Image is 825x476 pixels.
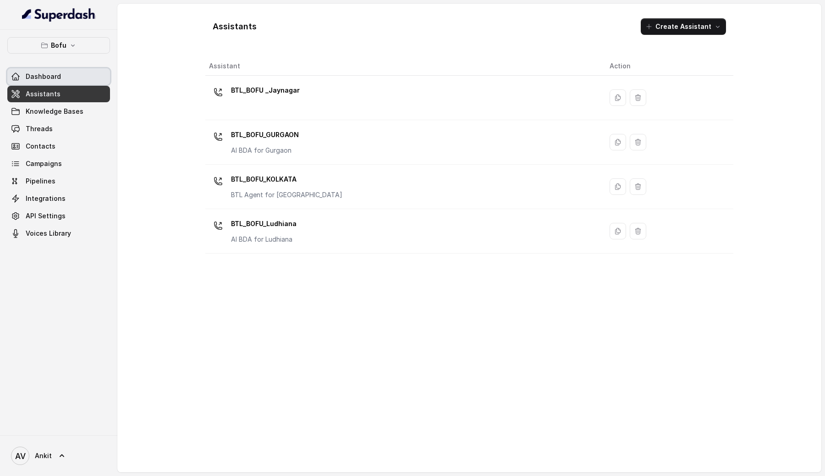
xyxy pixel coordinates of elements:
[602,57,733,76] th: Action
[7,208,110,224] a: API Settings
[231,235,297,244] p: AI BDA for Ludhiana
[231,216,297,231] p: BTL_BOFU_Ludhiana
[7,68,110,85] a: Dashboard
[26,194,66,203] span: Integrations
[51,40,66,51] p: Bofu
[641,18,726,35] button: Create Assistant
[7,103,110,120] a: Knowledge Bases
[231,146,299,155] p: AI BDA for Gurgaon
[231,190,342,199] p: BTL Agent for [GEOGRAPHIC_DATA]
[26,89,60,99] span: Assistants
[7,443,110,469] a: Ankit
[26,177,55,186] span: Pipelines
[7,121,110,137] a: Threads
[213,19,257,34] h1: Assistants
[7,37,110,54] button: Bofu
[15,451,26,461] text: AV
[26,229,71,238] span: Voices Library
[7,173,110,189] a: Pipelines
[231,83,300,98] p: BTL_BOFU _Jaynagar
[26,72,61,81] span: Dashboard
[7,190,110,207] a: Integrations
[205,57,602,76] th: Assistant
[26,142,55,151] span: Contacts
[7,138,110,155] a: Contacts
[26,159,62,168] span: Campaigns
[231,127,299,142] p: BTL_BOFU_GURGAON
[7,155,110,172] a: Campaigns
[26,211,66,221] span: API Settings
[7,86,110,102] a: Assistants
[22,7,96,22] img: light.svg
[26,107,83,116] span: Knowledge Bases
[26,124,53,133] span: Threads
[7,225,110,242] a: Voices Library
[35,451,52,460] span: Ankit
[231,172,342,187] p: BTL_BOFU_KOLKATA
